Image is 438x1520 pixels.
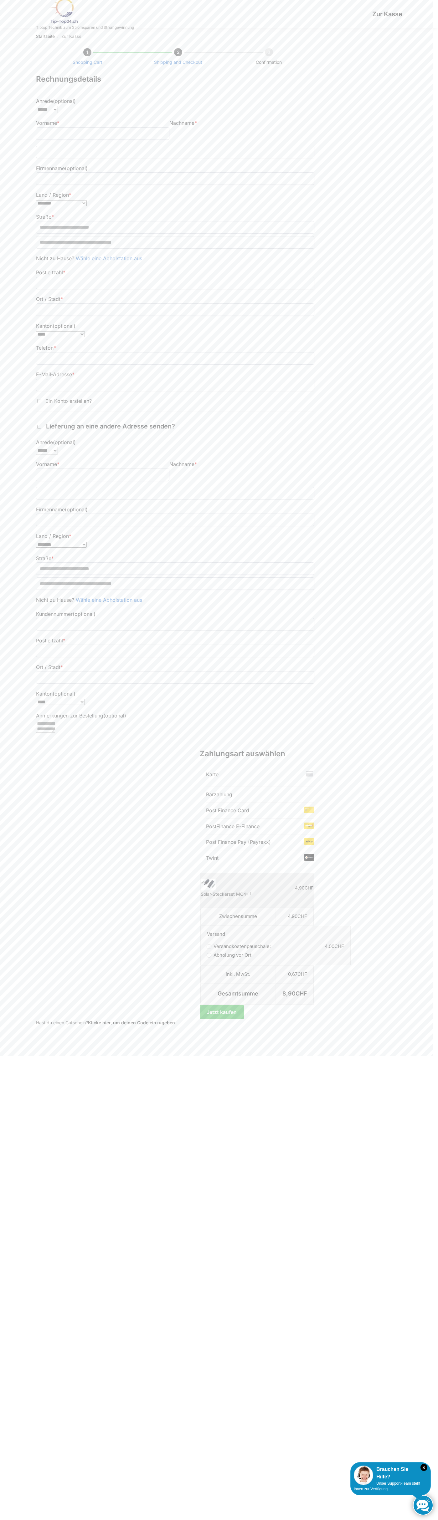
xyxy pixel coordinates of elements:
[65,506,88,513] span: (optional)
[206,823,260,829] label: PostFinance E-Finance
[53,98,76,104] span: (optional)
[200,984,276,1004] th: Gesamtsumme
[36,269,65,276] label: Postleitzahl
[45,398,92,404] span: Ein Konto erstellen?
[36,165,88,171] label: Firmenname
[36,34,55,39] a: Startseite
[206,807,249,813] label: Post Finance Card
[36,74,314,85] h3: Rechnungsdetails
[55,34,61,39] span: /
[36,533,71,539] label: Land / Region
[36,637,65,644] label: Postleitzahl
[36,345,56,351] label: Telefon
[296,990,307,997] span: CHF
[36,28,402,44] nav: Breadcrumb
[288,971,307,977] bdi: 0,67
[103,712,126,719] span: (optional)
[36,192,71,198] label: Land / Region
[354,1481,420,1491] span: Unser Support-Team steht Ihnen zur Verfügung
[206,855,219,861] label: Twint
[36,691,75,697] label: Kanton
[200,748,314,759] h3: Zahlungsart auswählen
[36,214,54,220] label: Straße
[36,120,59,126] label: Vorname
[200,926,351,938] th: Versand
[354,1466,427,1481] div: Brauchen Sie Hilfe?
[169,461,197,467] label: Nachname
[206,791,232,798] label: Barzahlung
[36,26,134,29] p: Tiptop Technik zum Stromsparen und Stromgewinnung
[325,943,344,949] bdi: 4,00
[73,59,102,65] a: Shopping Cart
[169,120,197,126] label: Nachname
[37,399,41,403] input: Ein Konto erstellen?
[334,943,344,949] span: CHF
[206,839,271,845] label: Post Finance Pay (Payrexx)
[53,691,75,697] span: (optional)
[304,823,314,829] img: Zur Kasse 3
[36,664,63,670] label: Ort / Stadt
[53,439,76,445] span: (optional)
[288,913,307,919] bdi: 4,90
[304,854,314,861] img: Zur Kasse 5
[36,555,54,561] label: Straße
[76,255,142,261] a: Wähle eine Abholstation aus
[65,165,88,171] span: (optional)
[36,439,76,445] label: Anrede
[36,1019,314,1026] div: Hast du einen Gutschein?
[256,59,282,65] span: Confirmation
[200,966,276,983] th: inkl. MwSt.
[282,990,307,997] bdi: 8,90
[295,885,313,890] bdi: 4,90
[201,891,275,897] div: Solar-Steckerset MC4
[36,712,126,719] label: Anmerkungen zur Bestellung
[246,891,251,897] strong: × 1
[297,913,307,919] span: CHF
[76,597,142,603] a: Wähle eine Abholstation aus
[36,296,63,302] label: Ort / Stadt
[207,943,271,949] label: Versandkostenpauschale:
[304,807,314,813] img: Zur Kasse 2
[304,838,314,845] img: Zur Kasse 4
[36,506,88,513] label: Firmenname
[36,371,75,377] label: E-Mail-Adresse
[46,423,175,430] span: Lieferung an eine andere Adresse senden?
[36,611,95,617] label: Kundennummer
[37,425,41,429] input: Lieferung an eine andere Adresse senden?
[134,10,402,18] h1: Zur Kasse
[297,971,307,977] span: CHF
[200,1005,244,1019] button: Jetzt kaufen
[73,611,95,617] span: (optional)
[154,59,202,65] a: Shipping and Checkout
[207,952,251,958] label: Abholung vor Ort
[36,255,74,261] span: Nicht zu Hause?
[206,771,219,778] label: Karte
[305,771,314,777] img: Zur Kasse 1
[354,1466,373,1485] img: Customer service
[36,74,314,735] form: Kasse
[36,98,76,104] label: Anrede
[201,879,216,890] img: Zur Kasse 6
[88,1020,175,1025] a: Gutscheincode eingeben
[305,885,313,890] span: CHF
[53,323,75,329] span: (optional)
[36,323,75,329] label: Kanton
[420,1464,427,1471] i: Schließen
[36,461,59,467] label: Vorname
[36,597,74,603] span: Nicht zu Hause?
[200,908,276,925] th: Zwischensumme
